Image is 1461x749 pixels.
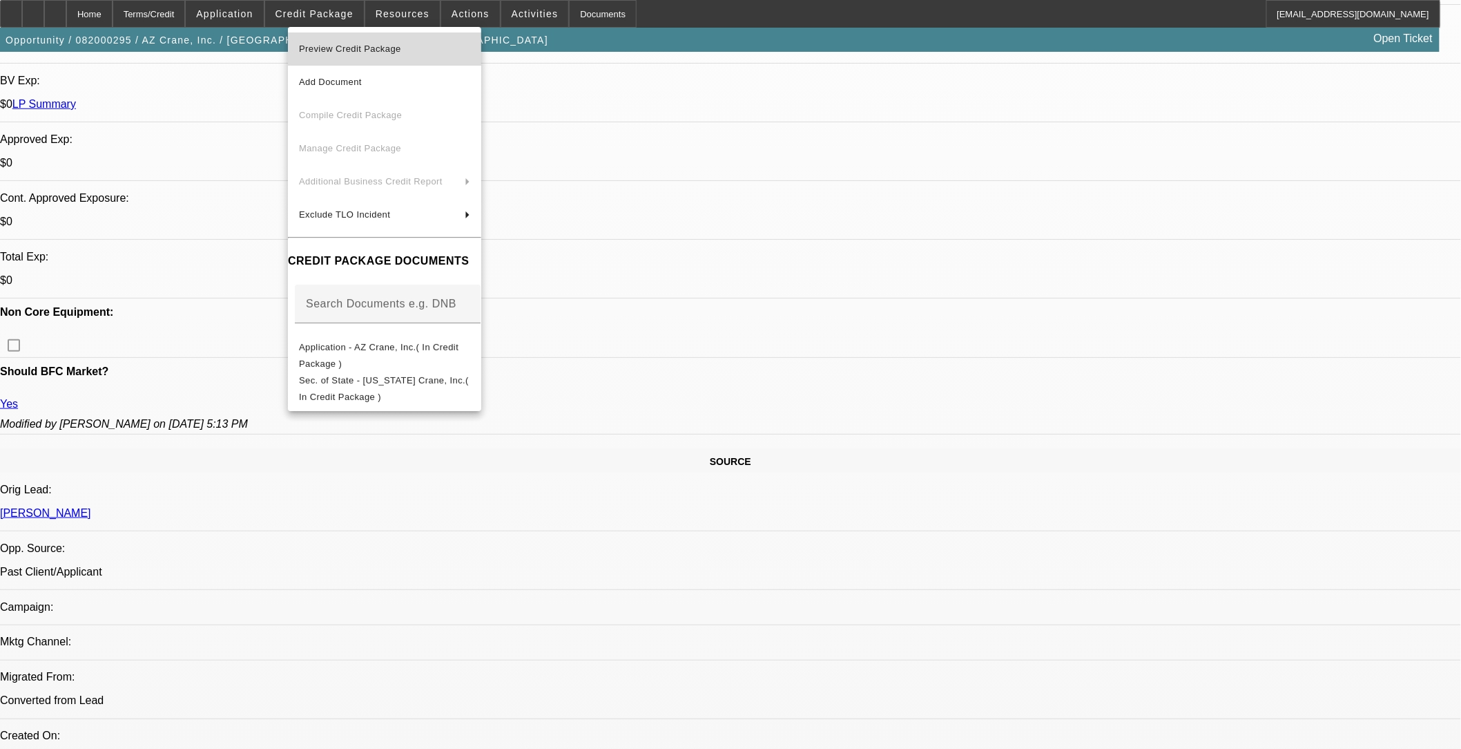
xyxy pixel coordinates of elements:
[299,341,458,368] span: Application - AZ Crane, Inc.( In Credit Package )
[299,77,362,87] span: Add Document
[299,374,469,401] span: Sec. of State - [US_STATE] Crane, Inc.( In Credit Package )
[306,297,456,309] mat-label: Search Documents e.g. DNB
[288,339,481,372] button: Application - AZ Crane, Inc.( In Credit Package )
[288,372,481,405] button: Sec. of State - AZ Crane, Inc.( In Credit Package )
[299,209,390,220] span: Exclude TLO Incident
[299,44,401,54] span: Preview Credit Package
[288,253,481,269] h4: CREDIT PACKAGE DOCUMENTS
